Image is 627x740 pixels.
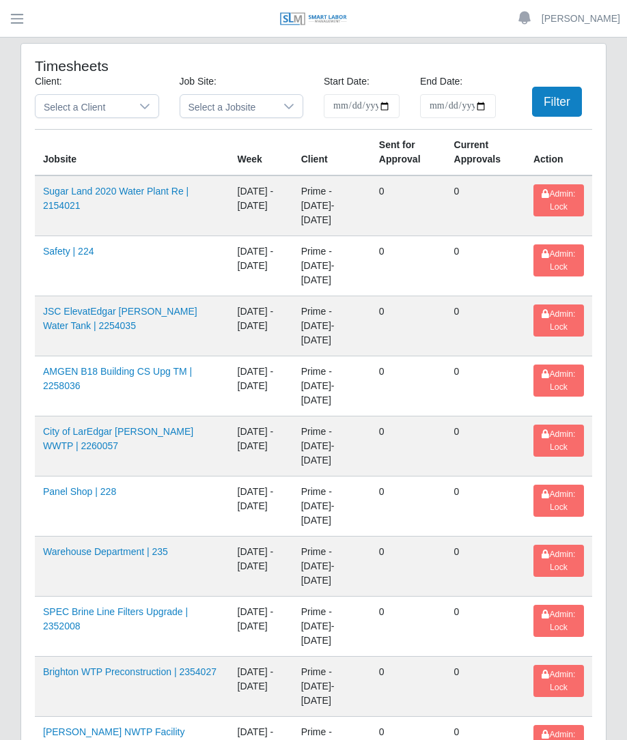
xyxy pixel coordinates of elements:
td: [DATE] - [DATE] [229,416,293,476]
a: Sugar Land 2020 Water Plant Re | 2154021 [43,186,189,211]
button: Admin: Lock [533,244,584,276]
td: [DATE] - [DATE] [229,175,293,236]
span: Admin: Lock [542,429,575,451]
button: Filter [532,87,582,117]
label: Start Date: [324,74,370,89]
label: Client: [35,74,62,89]
span: Admin: Lock [542,489,575,511]
td: 0 [371,175,446,236]
a: JSC ElevatEdgar [PERSON_NAME] Water Tank | 2254035 [43,306,197,331]
span: Select a Jobsite [180,95,276,117]
td: Prime - [DATE]-[DATE] [293,657,371,717]
td: [DATE] - [DATE] [229,597,293,657]
td: 0 [446,537,525,597]
th: Week [229,130,293,176]
td: 0 [446,416,525,476]
td: 0 [371,597,446,657]
a: [PERSON_NAME] [542,12,620,26]
th: Jobsite [35,130,229,176]
span: Admin: Lock [542,670,575,692]
a: Safety | 224 [43,246,94,257]
button: Admin: Lock [533,665,584,697]
span: Admin: Lock [542,369,575,391]
a: SPEC Brine Line Filters Upgrade | 2352008 [43,606,188,631]
td: 0 [446,657,525,717]
td: [DATE] - [DATE] [229,236,293,296]
td: Prime - [DATE]-[DATE] [293,236,371,296]
td: Prime - [DATE]-[DATE] [293,476,371,537]
td: 0 [371,356,446,416]
th: Client [293,130,371,176]
label: End Date: [420,74,462,89]
td: Prime - [DATE]-[DATE] [293,537,371,597]
span: Admin: Lock [542,249,575,271]
td: [DATE] - [DATE] [229,657,293,717]
td: Prime - [DATE]-[DATE] [293,356,371,416]
td: 0 [446,175,525,236]
a: Warehouse Department | 235 [43,546,168,557]
th: Current Approvals [446,130,525,176]
button: Admin: Lock [533,485,584,517]
button: Admin: Lock [533,184,584,216]
td: [DATE] - [DATE] [229,296,293,356]
td: Prime - [DATE]-[DATE] [293,175,371,236]
label: Job Site: [180,74,217,89]
button: Admin: Lock [533,425,584,457]
a: City of LarEdgar [PERSON_NAME] WWTP | 2260057 [43,426,193,451]
span: Select a Client [36,95,131,117]
img: SLM Logo [279,12,348,27]
td: 0 [446,236,525,296]
td: Prime - [DATE]-[DATE] [293,416,371,476]
h4: Timesheets [35,57,255,74]
a: AMGEN B18 Building CS Upg TM | 2258036 [43,366,192,391]
td: [DATE] - [DATE] [229,537,293,597]
td: 0 [371,657,446,717]
td: Prime - [DATE]-[DATE] [293,597,371,657]
span: Admin: Lock [542,309,575,331]
td: 0 [371,416,446,476]
button: Admin: Lock [533,365,584,397]
td: 0 [446,597,525,657]
a: Panel Shop | 228 [43,486,116,497]
td: 0 [371,236,446,296]
td: Prime - [DATE]-[DATE] [293,296,371,356]
button: Admin: Lock [533,545,584,577]
span: Admin: Lock [542,550,575,571]
th: Action [525,130,592,176]
a: Brighton WTP Preconstruction | 2354027 [43,666,217,677]
button: Admin: Lock [533,605,584,637]
td: 0 [446,356,525,416]
td: 0 [446,296,525,356]
td: 0 [371,476,446,537]
button: Admin: Lock [533,304,584,337]
td: 0 [371,537,446,597]
span: Admin: Lock [542,610,575,631]
td: [DATE] - [DATE] [229,356,293,416]
span: Admin: Lock [542,189,575,211]
td: [DATE] - [DATE] [229,476,293,537]
th: Sent for Approval [371,130,446,176]
td: 0 [446,476,525,537]
td: 0 [371,296,446,356]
